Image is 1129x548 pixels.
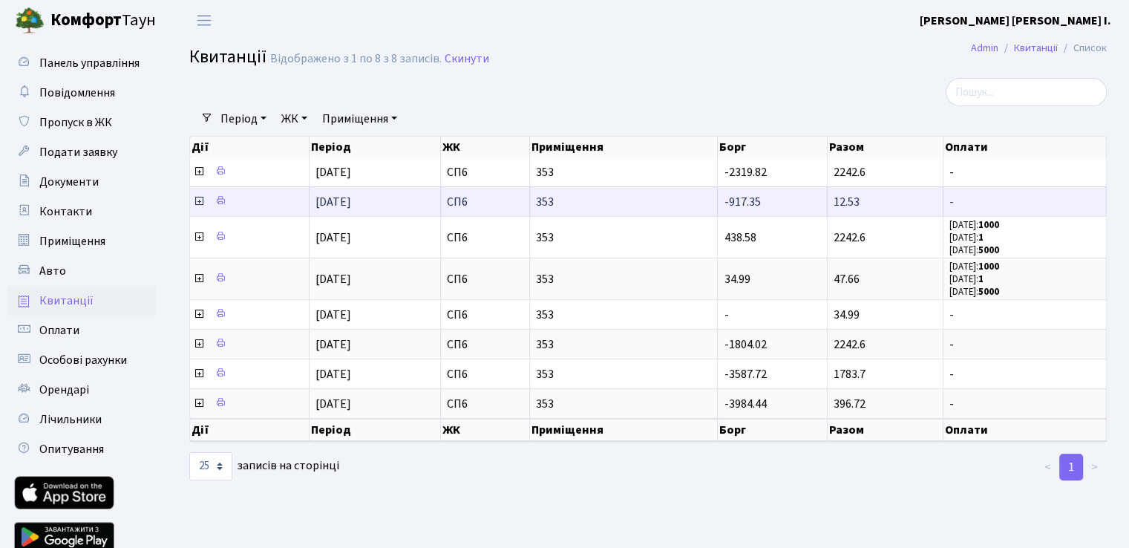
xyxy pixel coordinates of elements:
[724,336,766,353] span: -1804.02
[7,286,156,316] a: Квитанції
[7,226,156,256] a: Приміщення
[39,352,127,368] span: Особові рахунки
[718,137,828,157] th: Борг
[724,194,760,210] span: -917.35
[7,434,156,464] a: Опитування
[7,405,156,434] a: Лічильники
[949,166,1100,178] span: -
[536,196,712,208] span: 353
[978,218,999,232] b: 1000
[834,229,865,246] span: 2242.6
[39,114,112,131] span: Пропуск в ЖК
[7,108,156,137] a: Пропуск в ЖК
[920,12,1111,30] a: [PERSON_NAME] [PERSON_NAME] І.
[949,285,999,299] small: [DATE]:
[724,366,766,382] span: -3587.72
[315,229,351,246] span: [DATE]
[447,339,523,350] span: СП6
[530,419,719,441] th: Приміщення
[7,197,156,226] a: Контакти
[39,174,99,190] span: Документи
[190,419,310,441] th: Дії
[834,366,865,382] span: 1783.7
[39,441,104,457] span: Опитування
[275,106,313,131] a: ЖК
[39,85,115,101] span: Повідомлення
[949,368,1100,380] span: -
[949,231,984,244] small: [DATE]:
[834,194,860,210] span: 12.53
[447,196,523,208] span: СП6
[7,375,156,405] a: Орендарі
[215,106,272,131] a: Період
[536,232,712,244] span: 353
[39,322,79,339] span: Оплати
[536,309,712,321] span: 353
[39,203,92,220] span: Контакти
[310,137,442,157] th: Період
[39,293,94,309] span: Квитанції
[1014,40,1058,56] a: Квитанції
[724,164,766,180] span: -2319.82
[1058,40,1107,56] li: Список
[7,256,156,286] a: Авто
[316,106,403,131] a: Приміщення
[315,164,351,180] span: [DATE]
[978,244,999,257] b: 5000
[441,419,529,441] th: ЖК
[39,382,89,398] span: Орендарі
[724,229,756,246] span: 438.58
[447,232,523,244] span: СП6
[978,231,984,244] b: 1
[7,78,156,108] a: Повідомлення
[536,273,712,285] span: 353
[943,137,1107,157] th: Оплати
[828,137,943,157] th: Разом
[447,166,523,178] span: СП6
[834,396,865,412] span: 396.72
[828,419,943,441] th: Разом
[447,309,523,321] span: СП6
[834,271,860,287] span: 47.66
[445,52,489,66] a: Скинути
[949,339,1100,350] span: -
[189,44,266,70] span: Квитанції
[536,339,712,350] span: 353
[50,8,156,33] span: Таун
[315,194,351,210] span: [DATE]
[189,452,339,480] label: записів на сторінці
[978,273,984,286] b: 1
[270,52,442,66] div: Відображено з 1 по 8 з 8 записів.
[949,260,999,273] small: [DATE]:
[39,411,102,428] span: Лічильники
[718,419,828,441] th: Борг
[724,307,728,323] span: -
[949,244,999,257] small: [DATE]:
[1059,454,1083,480] a: 1
[7,137,156,167] a: Подати заявку
[39,263,66,279] span: Авто
[978,285,999,299] b: 5000
[189,452,232,480] select: записів на сторінці
[315,271,351,287] span: [DATE]
[949,33,1129,64] nav: breadcrumb
[315,307,351,323] span: [DATE]
[949,218,999,232] small: [DATE]:
[834,164,865,180] span: 2242.6
[186,8,223,33] button: Переключити навігацію
[536,368,712,380] span: 353
[315,396,351,412] span: [DATE]
[834,336,865,353] span: 2242.6
[7,48,156,78] a: Панель управління
[949,196,1100,208] span: -
[447,273,523,285] span: СП6
[7,345,156,375] a: Особові рахунки
[39,55,140,71] span: Панель управління
[39,233,105,249] span: Приміщення
[530,137,719,157] th: Приміщення
[943,419,1107,441] th: Оплати
[7,316,156,345] a: Оплати
[50,8,122,32] b: Комфорт
[447,398,523,410] span: СП6
[310,419,442,441] th: Період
